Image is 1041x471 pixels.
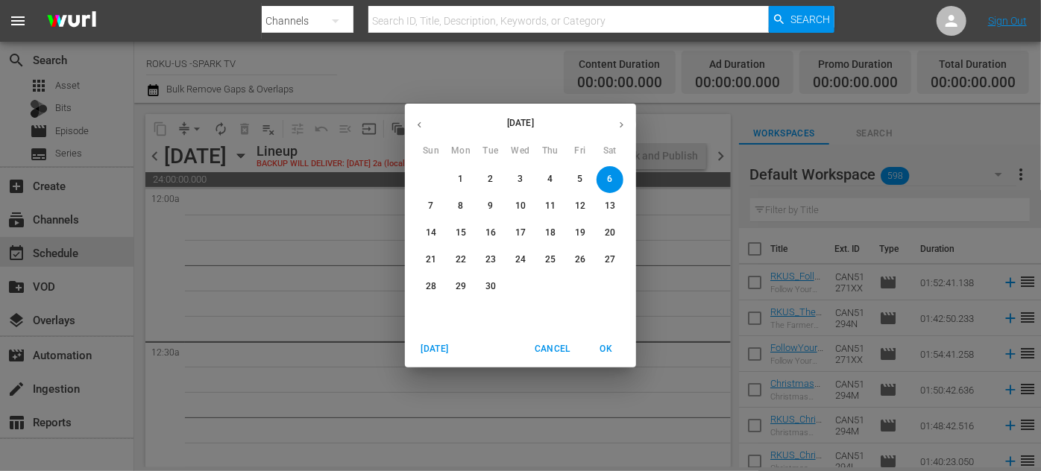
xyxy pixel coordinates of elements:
[36,4,107,39] img: ans4CAIJ8jUAAAAAAAAAAAAAAAAAAAAAAAAgQb4GAAAAAAAAAAAAAAAAAAAAAAAAJMjXAAAAAAAAAAAAAAAAAAAAAAAAgAT5G...
[597,144,623,159] span: Sat
[537,166,564,193] button: 4
[545,227,556,239] p: 18
[477,274,504,300] button: 30
[605,253,615,266] p: 27
[507,220,534,247] button: 17
[458,173,463,186] p: 1
[567,166,594,193] button: 5
[545,200,556,212] p: 11
[477,247,504,274] button: 23
[588,341,624,357] span: OK
[567,247,594,274] button: 26
[426,253,436,266] p: 21
[507,247,534,274] button: 24
[9,12,27,30] span: menu
[488,200,493,212] p: 9
[507,144,534,159] span: Wed
[597,247,623,274] button: 27
[547,173,553,186] p: 4
[567,144,594,159] span: Fri
[447,274,474,300] button: 29
[447,220,474,247] button: 15
[477,220,504,247] button: 16
[447,193,474,220] button: 8
[418,247,444,274] button: 21
[790,6,830,33] span: Search
[426,280,436,293] p: 28
[597,166,623,193] button: 6
[582,337,630,361] button: OK
[537,144,564,159] span: Thu
[428,200,433,212] p: 7
[458,200,463,212] p: 8
[535,341,570,357] span: Cancel
[456,253,466,266] p: 22
[988,15,1027,27] a: Sign Out
[418,144,444,159] span: Sun
[577,173,582,186] p: 5
[605,227,615,239] p: 20
[485,227,496,239] p: 16
[537,247,564,274] button: 25
[418,220,444,247] button: 14
[411,337,459,361] button: [DATE]
[447,247,474,274] button: 22
[447,166,474,193] button: 1
[597,220,623,247] button: 20
[417,341,453,357] span: [DATE]
[515,227,526,239] p: 17
[537,193,564,220] button: 11
[507,166,534,193] button: 3
[456,280,466,293] p: 29
[485,280,496,293] p: 30
[597,193,623,220] button: 13
[456,227,466,239] p: 15
[426,227,436,239] p: 14
[518,173,523,186] p: 3
[575,253,585,266] p: 26
[567,193,594,220] button: 12
[575,200,585,212] p: 12
[515,253,526,266] p: 24
[485,253,496,266] p: 23
[507,193,534,220] button: 10
[447,144,474,159] span: Mon
[418,193,444,220] button: 7
[477,144,504,159] span: Tue
[515,200,526,212] p: 10
[607,173,612,186] p: 6
[418,274,444,300] button: 28
[529,337,576,361] button: Cancel
[575,227,585,239] p: 19
[477,166,504,193] button: 2
[567,220,594,247] button: 19
[488,173,493,186] p: 2
[477,193,504,220] button: 9
[605,200,615,212] p: 13
[545,253,556,266] p: 25
[537,220,564,247] button: 18
[434,116,607,130] p: [DATE]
